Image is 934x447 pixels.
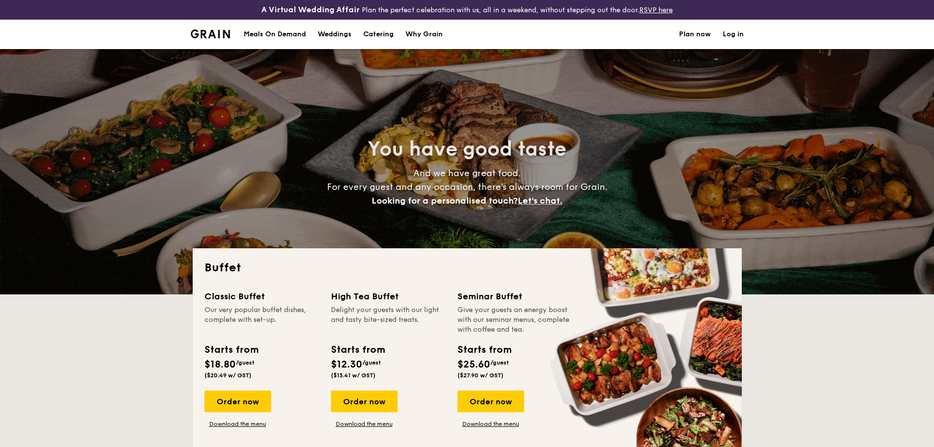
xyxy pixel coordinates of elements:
div: Seminar Buffet [457,289,572,303]
span: You have good taste [368,137,566,161]
span: Looking for a personalised touch? [372,195,518,206]
a: Download the menu [204,420,271,428]
a: Download the menu [457,420,524,428]
a: Weddings [312,20,357,49]
div: Starts from [204,342,258,357]
div: Meals On Demand [244,20,306,49]
div: Plan the perfect celebration with us, all in a weekend, without stepping out the door. [185,4,750,16]
div: Why Grain [405,20,443,49]
span: $12.30 [331,359,362,370]
div: Delight your guests with our light and tasty bite-sized treats. [331,305,446,335]
a: RSVP here [639,6,673,14]
a: Why Grain [400,20,449,49]
span: $25.60 [457,359,490,370]
div: Order now [204,391,271,412]
div: Starts from [457,342,511,357]
div: Order now [331,391,398,412]
span: /guest [490,359,509,366]
a: Plan now [679,20,711,49]
span: /guest [362,359,381,366]
div: High Tea Buffet [331,289,446,303]
div: Give your guests an energy boost with our seminar menus, complete with coffee and tea. [457,305,572,335]
span: ($27.90 w/ GST) [457,372,504,379]
span: ($20.49 w/ GST) [204,372,252,379]
div: Weddings [318,20,352,49]
span: /guest [236,359,254,366]
img: Grain [191,29,230,38]
h4: A Virtual Wedding Affair [261,4,360,16]
a: Meals On Demand [238,20,312,49]
div: Order now [457,391,524,412]
span: Let's chat. [518,195,562,206]
span: And we have great food. For every guest and any occasion, there’s always room for Grain. [327,168,607,206]
a: Log in [723,20,744,49]
div: Starts from [331,342,384,357]
span: $18.80 [204,359,236,370]
div: Our very popular buffet dishes, complete with set-up. [204,305,319,335]
h2: Buffet [204,260,730,276]
a: Logotype [191,29,230,38]
a: Catering [357,20,400,49]
a: Download the menu [331,420,398,428]
div: Classic Buffet [204,289,319,303]
h1: Catering [363,20,394,49]
span: ($13.41 w/ GST) [331,372,376,379]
